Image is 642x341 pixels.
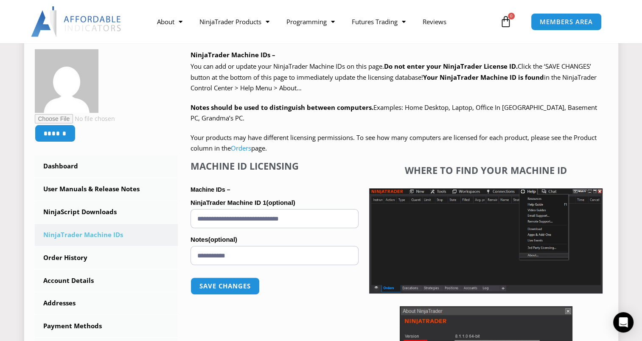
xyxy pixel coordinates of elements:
[35,155,178,177] a: Dashboard
[191,103,373,112] strong: Notes should be used to distinguish between computers.
[343,12,414,31] a: Futures Trading
[191,160,359,171] h4: Machine ID Licensing
[278,12,343,31] a: Programming
[191,12,278,31] a: NinjaTrader Products
[384,62,518,70] b: Do not enter your NinjaTrader License ID.
[191,103,597,123] span: Examples: Home Desktop, Laptop, Office In [GEOGRAPHIC_DATA], Basement PC, Grandma’s PC.
[35,292,178,314] a: Addresses
[613,312,634,333] div: Open Intercom Messenger
[191,186,230,193] strong: Machine IDs –
[487,9,524,34] a: 0
[191,62,384,70] span: You can add or update your NinjaTrader Machine IDs on this page.
[35,201,178,223] a: NinjaScript Downloads
[35,247,178,269] a: Order History
[540,19,593,25] span: MEMBERS AREA
[35,178,178,200] a: User Manuals & Release Notes
[191,233,359,246] label: Notes
[208,236,237,243] span: (optional)
[508,13,515,20] span: 0
[191,196,359,209] label: NinjaTrader Machine ID 1
[414,12,455,31] a: Reviews
[35,270,178,292] a: Account Details
[369,165,603,176] h4: Where to find your Machine ID
[35,315,178,337] a: Payment Methods
[191,50,275,59] b: NinjaTrader Machine IDs –
[149,12,191,31] a: About
[35,49,98,113] img: dd6595b723b31bb4c06fc1ba326da4938c28358e814f9486f38aabee93945b91
[35,224,178,246] a: NinjaTrader Machine IDs
[149,12,498,31] nav: Menu
[231,144,251,152] a: Orders
[266,199,295,206] span: (optional)
[31,6,122,37] img: LogoAI | Affordable Indicators – NinjaTrader
[369,188,603,293] img: Screenshot 2025-01-17 1155544 | Affordable Indicators – NinjaTrader
[191,277,260,295] button: Save changes
[531,13,602,31] a: MEMBERS AREA
[191,62,597,92] span: Click the ‘SAVE CHANGES’ button at the bottom of this page to immediately update the licensing da...
[423,73,544,81] strong: Your NinjaTrader Machine ID is found
[191,133,597,153] span: Your products may have different licensing permissions. To see how many computers are licensed fo...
